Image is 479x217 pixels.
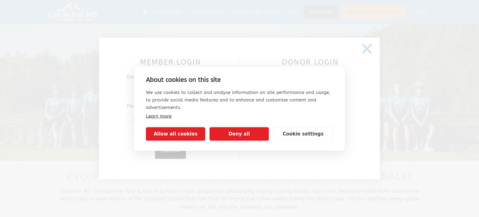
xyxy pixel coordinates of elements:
button: Deny all [210,127,269,141]
p: We use cookies to collect and analyse information on site performance and usage, to provide socia... [146,88,333,111]
a: Learn more [146,113,172,119]
button: Cookie settings [273,127,333,141]
strong: About cookies on this site [146,76,221,83]
button: Allow all cookies [146,127,205,141]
